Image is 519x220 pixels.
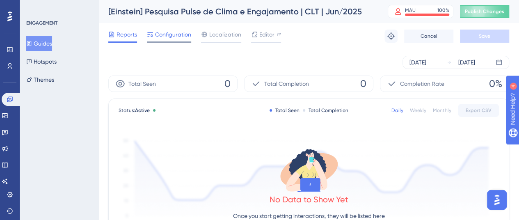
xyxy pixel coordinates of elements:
[108,6,367,17] div: [Einstein] Pesquisa Pulse de Clima e Engajamento | CLT | Jun/2025
[460,30,509,43] button: Save
[117,30,137,39] span: Reports
[460,5,509,18] button: Publish Changes
[26,72,54,87] button: Themes
[479,33,490,39] span: Save
[485,188,509,212] iframe: UserGuiding AI Assistant Launcher
[26,54,57,69] button: Hotspots
[433,107,451,114] div: Monthly
[128,79,156,89] span: Total Seen
[437,7,449,14] div: 100 %
[259,30,274,39] span: Editor
[19,2,51,12] span: Need Help?
[400,79,444,89] span: Completion Rate
[270,194,348,205] div: No Data to Show Yet
[404,30,453,43] button: Cancel
[466,107,492,114] span: Export CSV
[135,108,150,113] span: Active
[119,107,150,114] span: Status:
[391,107,403,114] div: Daily
[458,104,499,117] button: Export CSV
[409,57,426,67] div: [DATE]
[465,8,504,15] span: Publish Changes
[155,30,191,39] span: Configuration
[270,107,300,114] div: Total Seen
[224,77,231,90] span: 0
[458,57,475,67] div: [DATE]
[421,33,437,39] span: Cancel
[26,36,52,51] button: Guides
[264,79,309,89] span: Total Completion
[57,4,59,11] div: 4
[26,20,57,26] div: ENGAGEMENT
[489,77,502,90] span: 0%
[303,107,348,114] div: Total Completion
[360,77,366,90] span: 0
[410,107,426,114] div: Weekly
[405,7,416,14] div: MAU
[209,30,241,39] span: Localization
